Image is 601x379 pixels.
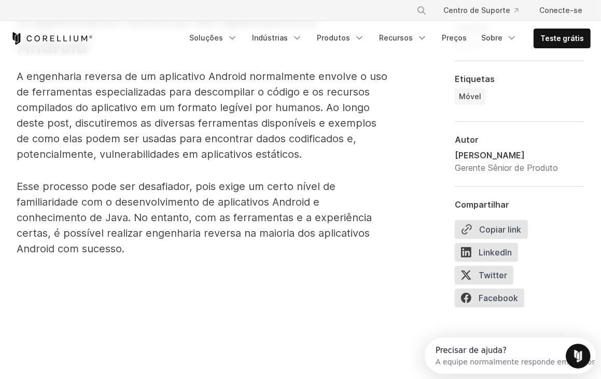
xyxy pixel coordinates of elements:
[481,33,502,42] font: Sobre
[455,220,528,238] button: Copiar link
[455,199,509,209] font: Compartilhar
[17,180,372,255] font: Esse processo pode ser desafiador, pois exige um certo nível de familiaridade com o desenvolvimen...
[442,33,467,42] font: Preços
[412,1,431,20] button: Procurar
[539,6,582,15] font: Conecte-se
[455,265,520,288] a: Twitter
[11,8,82,18] font: Precisar de ajuda?
[17,7,317,58] font: Engenharia reversa de aplicativos Android
[455,162,558,172] font: Gerente Sênior de Produto
[566,344,591,369] iframe: Chat ao vivo do Intercom
[404,1,591,20] div: Menu de navegação
[379,33,413,42] font: Recursos
[4,4,242,33] div: Abra o Intercom Messenger
[17,70,387,160] font: A engenharia reversa de um aplicativo Android normalmente envolve o uso de ferramentas especializ...
[189,33,223,42] font: Soluções
[455,88,485,104] a: Móvel
[183,29,591,48] div: Menu de navegação
[11,20,212,29] font: A equipe normalmente responde em menos de 2 horas
[479,269,507,280] font: Twitter
[455,288,530,311] a: Facebook
[479,292,518,303] font: Facebook
[252,33,288,42] font: Indústrias
[443,6,510,15] font: Centro de Suporte
[10,32,93,45] a: Página inicial do Corellium
[455,134,479,144] font: Autor
[455,73,495,84] font: Etiquetas
[455,150,525,160] font: [PERSON_NAME]
[425,337,596,374] iframe: Iniciador de descoberta de chat ao vivo do Intercom
[317,33,350,42] font: Produtos
[455,242,524,265] a: LinkedIn
[479,247,512,257] font: LinkedIn
[540,34,584,43] font: Teste grátis
[459,91,481,100] font: Móvel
